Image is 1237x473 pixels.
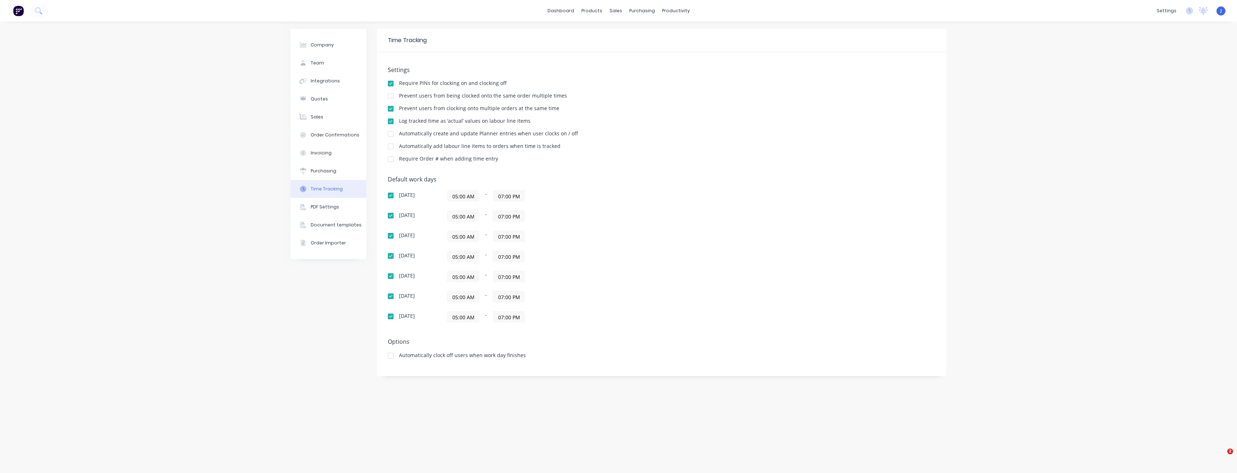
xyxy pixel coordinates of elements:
input: Start [447,291,479,302]
div: sales [606,5,626,16]
div: productivity [659,5,693,16]
img: Factory [13,5,24,16]
button: Order Importer [291,234,366,252]
input: Finish [493,251,525,262]
a: dashboard [544,5,578,16]
div: Time Tracking [388,36,427,45]
button: Sales [291,108,366,126]
div: - [447,230,627,242]
div: Team [311,60,324,66]
div: Log tracked time as ‘actual’ values on labour line items [399,118,531,123]
div: Sales [311,114,323,120]
span: 2 [1227,449,1233,454]
div: [DATE] [399,193,415,198]
div: [DATE] [399,253,415,258]
input: Finish [493,271,525,282]
h5: Default work days [388,176,936,183]
input: Start [447,231,479,242]
input: Finish [493,190,525,201]
div: PDF Settings [311,204,339,210]
div: Purchasing [311,168,336,174]
div: Require Order # when adding time entry [399,156,498,161]
div: - [447,251,627,262]
div: products [578,5,606,16]
div: Automatically clock off users when work day finishes [399,353,526,358]
div: Document templates [311,222,362,228]
div: [DATE] [399,293,415,298]
h5: Settings [388,67,936,73]
span: J [1220,8,1222,14]
div: Require PINs for clocking on and clocking off [399,81,507,86]
input: Finish [493,291,525,302]
iframe: Intercom live chat [1212,449,1230,466]
button: PDF Settings [291,198,366,216]
h5: Options [388,338,936,345]
input: Start [447,271,479,282]
input: Start [447,311,479,322]
div: Automatically create and update Planner entries when user clocks on / off [399,131,578,136]
div: purchasing [626,5,659,16]
div: Prevent users from being clocked onto the same order multiple times [399,93,567,98]
button: Integrations [291,72,366,90]
div: Company [311,42,334,48]
div: - [447,190,627,202]
input: Start [447,211,479,221]
div: Order Confirmations [311,132,359,138]
button: Time Tracking [291,180,366,198]
input: Start [447,251,479,262]
div: Integrations [311,78,340,84]
input: Finish [493,231,525,242]
button: Invoicing [291,144,366,162]
div: - [447,210,627,222]
div: Automatically add labour line items to orders when time is tracked [399,144,560,149]
button: Purchasing [291,162,366,180]
button: Document templates [291,216,366,234]
div: Quotes [311,96,328,102]
div: settings [1153,5,1180,16]
input: Finish [493,211,525,221]
button: Quotes [291,90,366,108]
div: Prevent users from clocking onto multiple orders at the same time [399,106,559,111]
button: Order Confirmations [291,126,366,144]
button: Company [291,36,366,54]
div: [DATE] [399,273,415,278]
input: Start [447,190,479,201]
button: Team [291,54,366,72]
div: Order Importer [311,240,346,246]
div: - [447,271,627,282]
div: [DATE] [399,314,415,319]
div: Invoicing [311,150,332,156]
div: [DATE] [399,213,415,218]
input: Finish [493,311,525,322]
div: [DATE] [399,233,415,238]
div: - [447,291,627,302]
div: Time Tracking [311,186,343,192]
div: - [447,311,627,323]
